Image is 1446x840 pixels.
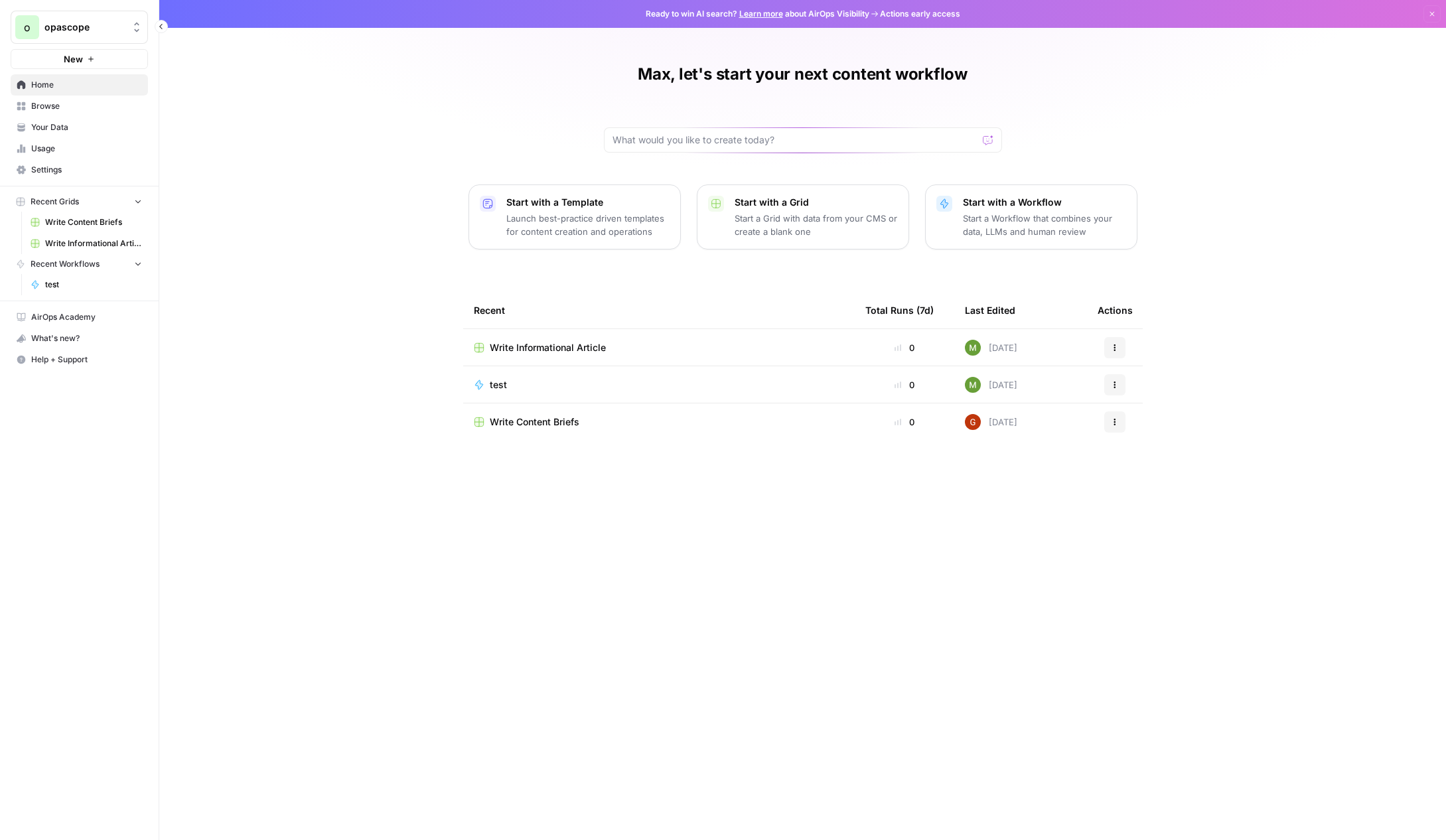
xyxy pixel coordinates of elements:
img: aw4436e01evswxek5rw27mrzmtbw [965,377,981,393]
a: Learn more [739,9,783,19]
a: Settings [11,159,148,180]
button: Recent Grids [11,192,148,212]
button: Recent Workflows [11,254,148,274]
p: Start a Grid with data from your CMS or create a blank one [735,212,898,238]
div: What's new? [11,328,147,348]
span: o [24,19,31,35]
a: Usage [11,138,148,159]
span: Ready to win AI search? about AirOps Visibility [646,8,869,20]
p: Launch best-practice driven templates for content creation and operations [506,212,670,238]
div: Last Edited [965,292,1015,328]
span: opascope [44,21,125,34]
h1: Max, let's start your next content workflow [638,64,968,85]
a: Write Content Briefs [25,212,148,233]
button: Start with a WorkflowStart a Workflow that combines your data, LLMs and human review [925,184,1137,249]
a: Browse [11,96,148,117]
div: Total Runs (7d) [865,292,934,328]
span: Write Content Briefs [45,216,142,228]
div: [DATE] [965,340,1017,356]
div: [DATE] [965,377,1017,393]
div: [DATE] [965,414,1017,430]
p: Start a Workflow that combines your data, LLMs and human review [963,212,1126,238]
button: Start with a TemplateLaunch best-practice driven templates for content creation and operations [469,184,681,249]
span: Recent Workflows [31,258,100,270]
p: Start with a Template [506,196,670,209]
input: What would you like to create today? [613,133,977,147]
a: Write Content Briefs [474,415,844,429]
a: Your Data [11,117,148,138]
button: Help + Support [11,349,148,370]
span: Write Informational Article [45,238,142,249]
a: test [25,274,148,295]
p: Start with a Grid [735,196,898,209]
button: Workspace: opascope [11,11,148,44]
span: Your Data [31,121,142,133]
div: 0 [865,341,944,354]
div: 0 [865,415,944,429]
button: What's new? [11,328,148,349]
span: New [64,52,83,66]
span: Settings [31,164,142,176]
span: Recent Grids [31,196,79,208]
span: Write Content Briefs [490,415,579,429]
button: New [11,49,148,69]
a: Write Informational Article [25,233,148,254]
a: Write Informational Article [474,341,844,354]
span: Home [31,79,142,91]
a: test [474,378,844,391]
img: pobvtkb4t1czagu00cqquhmopsq1 [965,414,981,430]
span: test [45,279,142,291]
span: Help + Support [31,354,142,366]
div: Actions [1098,292,1133,328]
span: Actions early access [880,8,960,20]
img: aw4436e01evswxek5rw27mrzmtbw [965,340,981,356]
div: 0 [865,378,944,391]
span: test [490,378,507,391]
div: Recent [474,292,844,328]
span: Write Informational Article [490,341,606,354]
span: Browse [31,100,142,112]
span: AirOps Academy [31,311,142,323]
span: Usage [31,143,142,155]
a: Home [11,74,148,96]
button: Start with a GridStart a Grid with data from your CMS or create a blank one [697,184,909,249]
p: Start with a Workflow [963,196,1126,209]
a: AirOps Academy [11,307,148,328]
